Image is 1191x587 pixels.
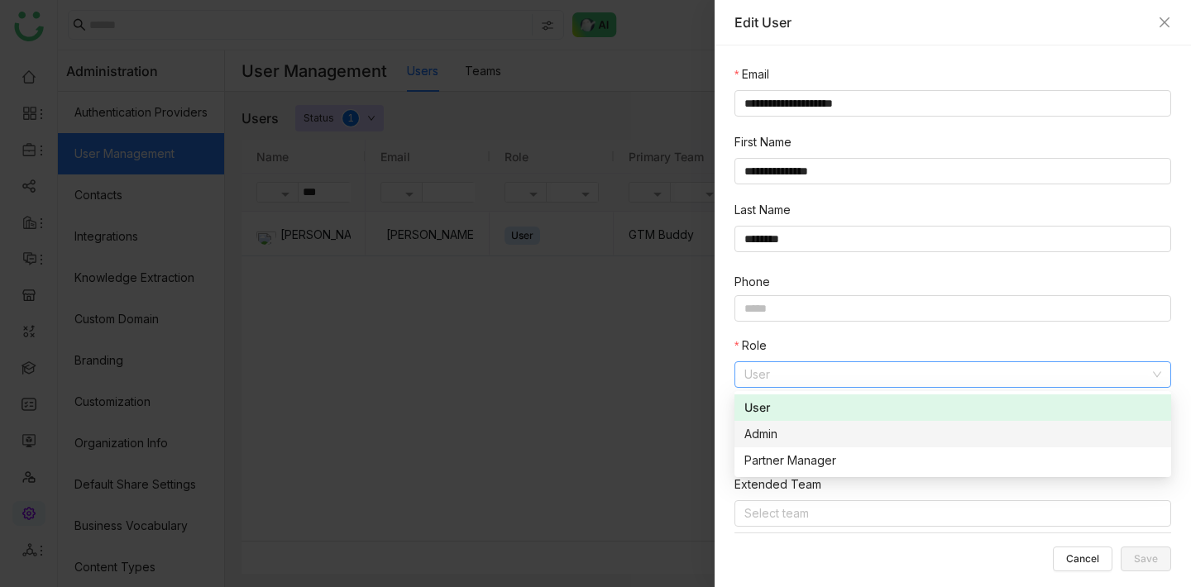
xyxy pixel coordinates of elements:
[1121,546,1171,571] button: Save
[734,133,792,151] label: First Name
[734,13,1150,31] div: Edit User
[734,421,1171,447] nz-option-item: Admin
[734,273,1171,291] nz-form-item: Phone
[734,65,769,84] label: Email
[734,475,821,494] label: Extended Team
[744,425,1161,443] div: Admin
[744,398,1161,417] div: User
[734,447,1171,474] nz-option-item: Partner Manager
[744,451,1161,470] div: Partner Manager
[1053,546,1112,571] button: Cancel
[734,336,767,355] label: Role
[744,362,1161,387] nz-select-item: User
[734,394,1171,421] nz-option-item: User
[1158,16,1171,29] button: Close
[734,201,791,219] label: Last Name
